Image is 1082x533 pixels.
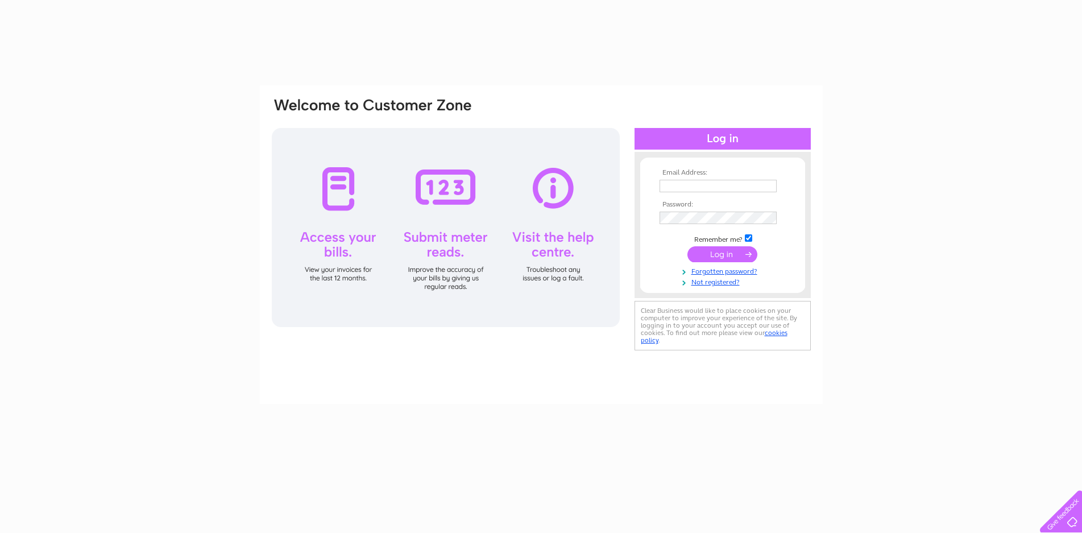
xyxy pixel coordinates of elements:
[657,169,789,177] th: Email Address:
[687,246,757,262] input: Submit
[635,301,811,350] div: Clear Business would like to place cookies on your computer to improve your experience of the sit...
[660,276,789,287] a: Not registered?
[641,329,787,344] a: cookies policy
[660,265,789,276] a: Forgotten password?
[657,201,789,209] th: Password:
[657,233,789,244] td: Remember me?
